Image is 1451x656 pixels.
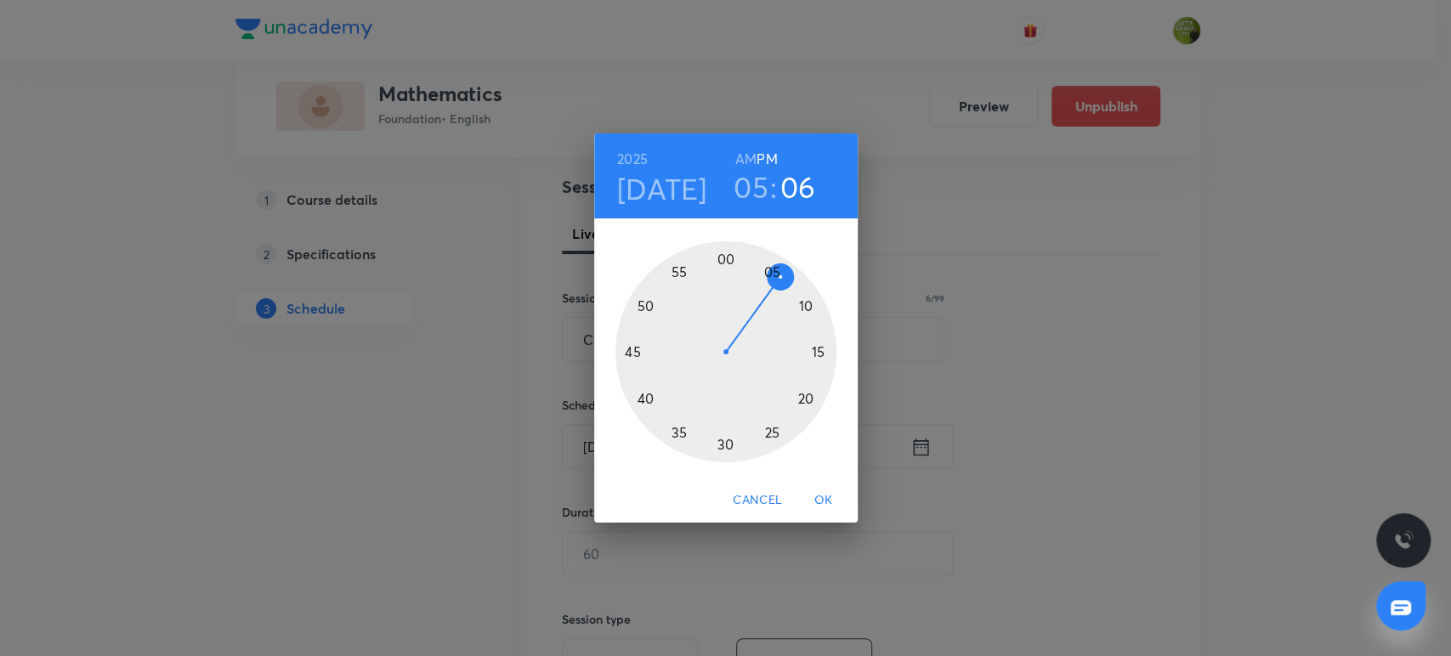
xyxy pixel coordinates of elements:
[734,169,768,205] button: 05
[803,489,844,511] span: OK
[796,484,851,516] button: OK
[780,169,816,205] button: 06
[617,171,707,206] button: [DATE]
[757,147,777,171] button: PM
[733,489,782,511] span: Cancel
[770,169,777,205] h3: :
[726,484,789,516] button: Cancel
[735,147,757,171] button: AM
[617,147,648,171] button: 2025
